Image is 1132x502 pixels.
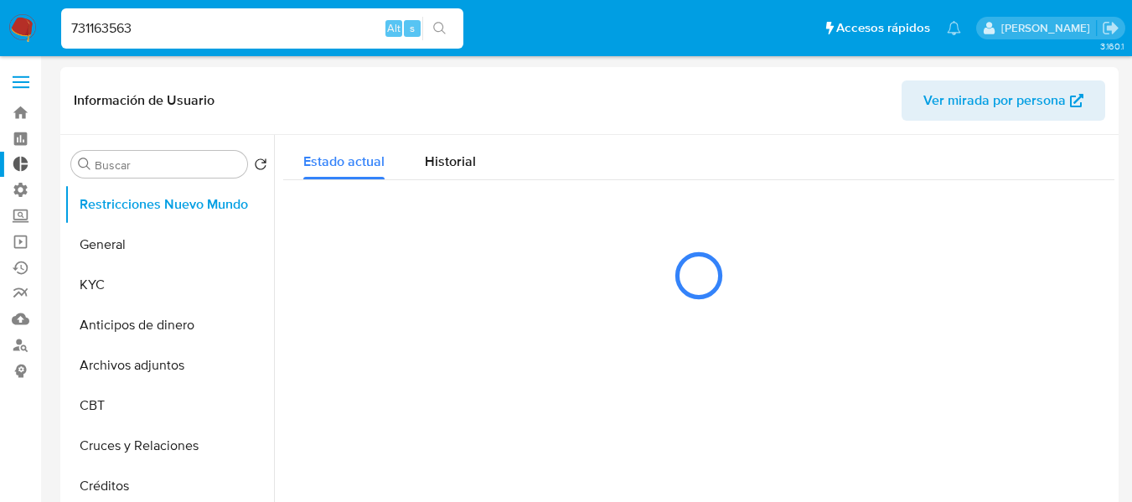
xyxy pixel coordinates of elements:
[422,17,457,40] button: search-icon
[65,225,274,265] button: General
[74,92,215,109] h1: Información de Usuario
[95,158,240,173] input: Buscar
[65,265,274,305] button: KYC
[65,426,274,466] button: Cruces y Relaciones
[947,21,961,35] a: Notificaciones
[78,158,91,171] button: Buscar
[65,184,274,225] button: Restricciones Nuevo Mundo
[836,19,930,37] span: Accesos rápidos
[923,80,1066,121] span: Ver mirada por persona
[65,305,274,345] button: Anticipos de dinero
[1001,20,1096,36] p: zoe.breuer@mercadolibre.com
[65,386,274,426] button: CBT
[61,18,463,39] input: Buscar usuario o caso...
[1102,19,1119,37] a: Salir
[65,345,274,386] button: Archivos adjuntos
[902,80,1105,121] button: Ver mirada por persona
[387,20,401,36] span: Alt
[254,158,267,176] button: Volver al orden por defecto
[410,20,415,36] span: s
